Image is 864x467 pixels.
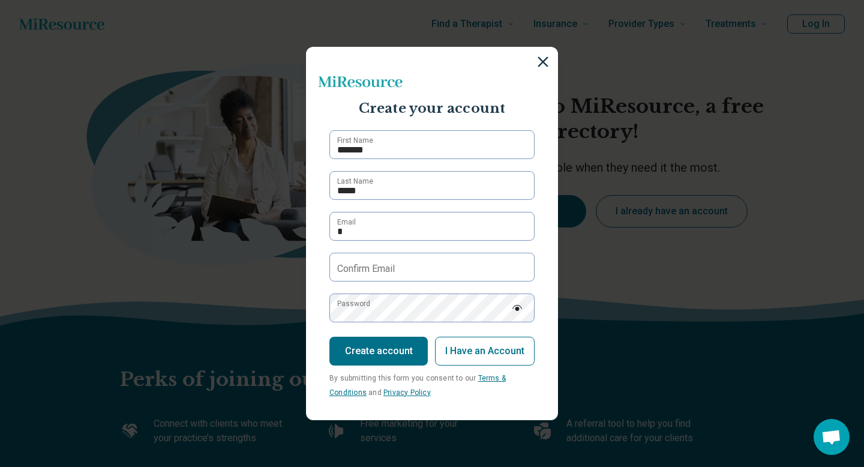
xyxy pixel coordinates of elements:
[435,337,535,366] button: I Have an Account
[329,374,506,397] a: Terms & Conditions
[329,337,428,366] button: Create account
[337,298,370,309] label: Password
[383,388,431,397] a: Privacy Policy
[337,217,356,227] label: Email
[512,305,523,311] img: password
[337,135,373,146] label: First Name
[337,176,373,187] label: Last Name
[318,100,546,118] p: Create your account
[337,262,395,276] label: Confirm Email
[329,374,506,397] span: By submitting this form you consent to our and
